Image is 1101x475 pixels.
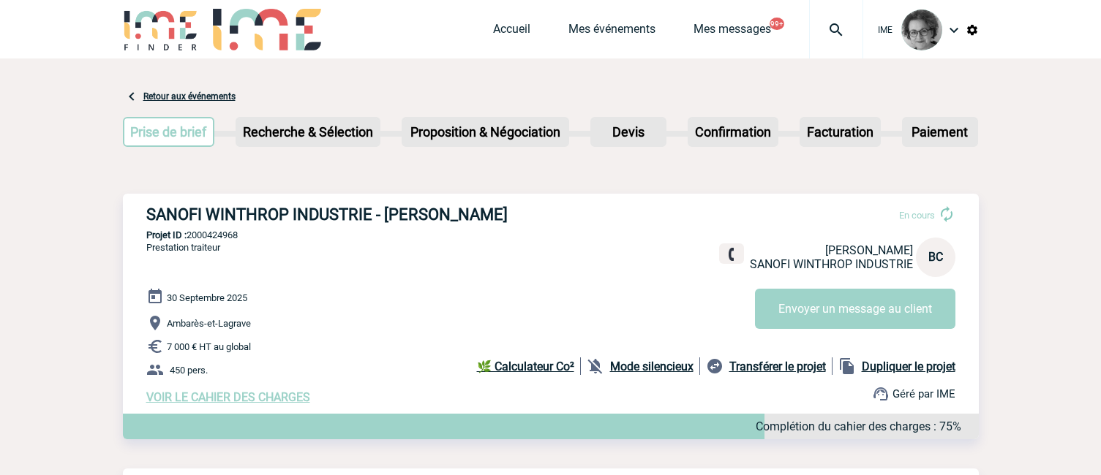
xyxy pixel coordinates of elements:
[146,205,585,224] h3: SANOFI WINTHROP INDUSTRIE - [PERSON_NAME]
[694,22,771,42] a: Mes messages
[801,118,879,145] p: Facturation
[167,341,251,352] span: 7 000 € HT au global
[568,22,655,42] a: Mes événements
[770,18,784,30] button: 99+
[123,9,199,50] img: IME-Finder
[750,257,913,271] span: SANOFI WINTHROP INDUSTRIE
[610,360,694,373] b: Mode silencieux
[928,250,943,264] span: BC
[689,118,777,145] p: Confirmation
[872,385,890,403] img: support.png
[124,118,214,145] p: Prise de brief
[167,292,247,303] span: 30 Septembre 2025
[725,248,738,261] img: fixe.png
[477,360,574,373] b: 🌿 Calculateur Co²
[592,118,665,145] p: Devis
[170,365,208,376] span: 450 pers.
[903,118,977,145] p: Paiement
[901,9,942,50] img: 101028-0.jpg
[146,229,187,240] b: Projet ID :
[237,118,379,145] p: Recherche & Sélection
[123,229,979,240] p: 2000424968
[146,390,310,404] a: VOIR LE CAHIER DES CHARGES
[755,289,955,329] button: Envoyer un message au client
[838,357,856,375] img: file_copy-black-24dp.png
[825,243,913,257] span: [PERSON_NAME]
[477,357,581,375] a: 🌿 Calculateur Co²
[167,318,251,329] span: Ambarès-et-Lagrave
[143,91,236,102] a: Retour aux événements
[862,360,955,373] b: Dupliquer le projet
[493,22,530,42] a: Accueil
[403,118,568,145] p: Proposition & Négociation
[893,387,955,400] span: Géré par IME
[729,360,826,373] b: Transférer le projet
[146,242,220,253] span: Prestation traiteur
[878,25,893,35] span: IME
[899,210,935,221] span: En cours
